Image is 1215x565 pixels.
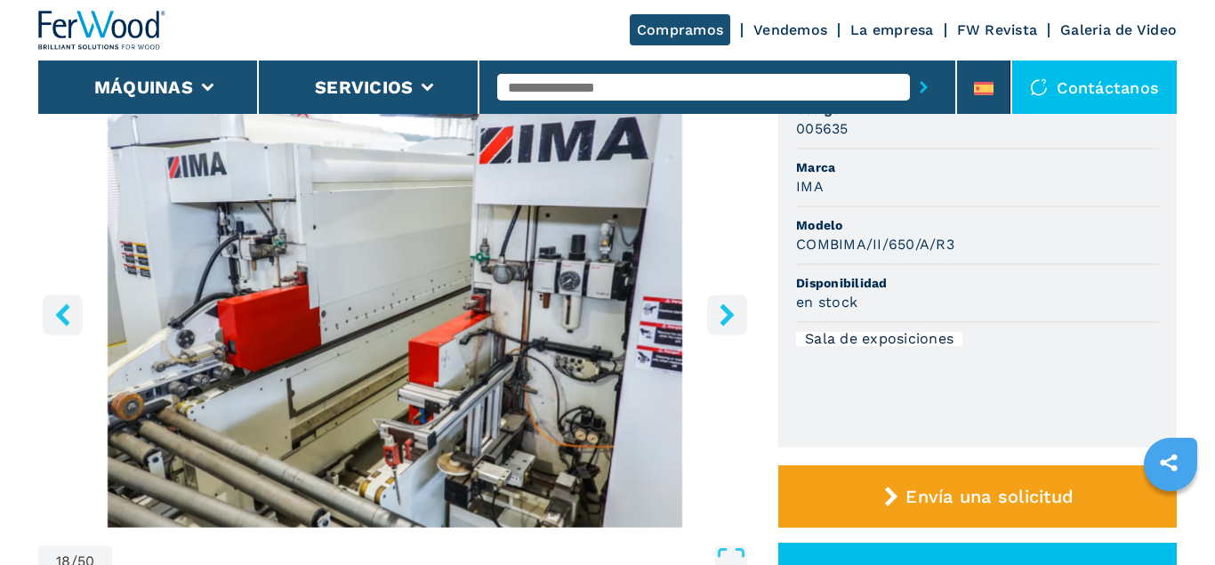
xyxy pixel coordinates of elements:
div: Contáctanos [1012,61,1177,114]
button: Envía una solicitud [778,465,1177,528]
h3: en stock [796,292,857,312]
a: sharethis [1147,440,1191,485]
div: Sala de exposiciones [796,332,962,346]
div: Go to Slide 18 [38,96,752,528]
h3: IMA [796,176,824,197]
button: Máquinas [94,77,193,98]
button: submit-button [910,67,937,108]
span: Disponibilidad [796,274,1159,292]
a: Galeria de Video [1060,21,1177,38]
a: FW Revista [957,21,1038,38]
a: Compramos [630,14,730,45]
span: Modelo [796,216,1159,234]
button: left-button [43,295,83,335]
span: Envía una solicitud [905,486,1074,507]
a: Vendemos [753,21,827,38]
button: right-button [707,295,747,335]
h3: COMBIMA/II/650/A/R3 [796,234,954,254]
img: Contáctanos [1030,78,1048,96]
img: Línea De Escuadrado Y Canteado IMA COMBIMA/II/650/A/R3 [38,96,752,528]
button: Servicios [315,77,413,98]
a: La empresa [850,21,934,38]
span: Marca [796,158,1159,176]
iframe: Chat [1139,485,1202,552]
img: Ferwood [38,11,166,50]
h3: 005635 [796,118,849,139]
